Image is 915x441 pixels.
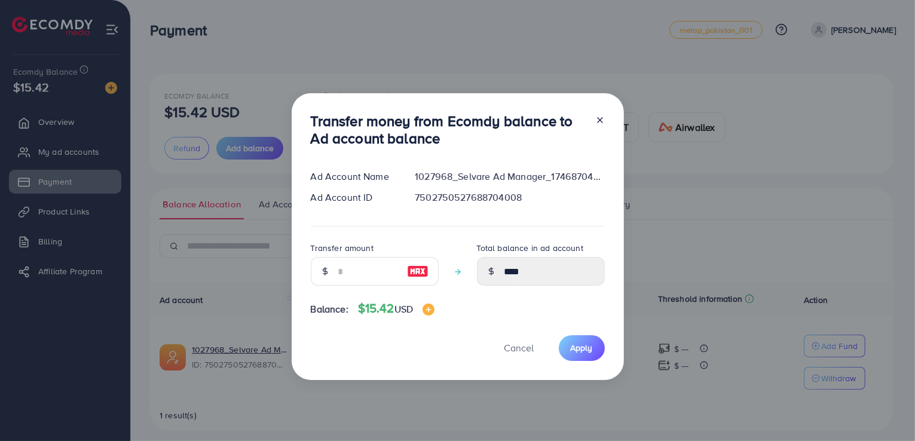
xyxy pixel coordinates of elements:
[358,301,434,316] h4: $15.42
[311,302,348,316] span: Balance:
[394,302,413,316] span: USD
[864,387,906,432] iframe: Chat
[423,304,434,316] img: image
[301,191,406,204] div: Ad Account ID
[571,342,593,354] span: Apply
[301,170,406,183] div: Ad Account Name
[405,170,614,183] div: 1027968_Selvare Ad Manager_1746870428166
[559,335,605,361] button: Apply
[489,335,549,361] button: Cancel
[477,242,583,254] label: Total balance in ad account
[504,341,534,354] span: Cancel
[311,112,586,147] h3: Transfer money from Ecomdy balance to Ad account balance
[311,242,374,254] label: Transfer amount
[407,264,429,278] img: image
[405,191,614,204] div: 7502750527688704008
